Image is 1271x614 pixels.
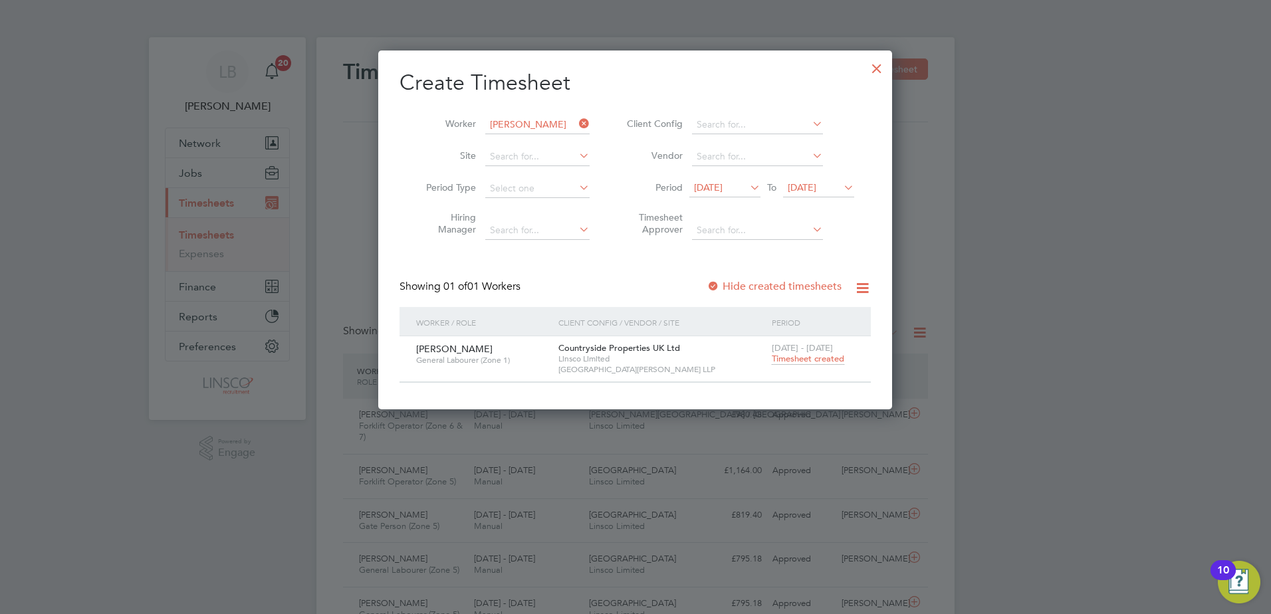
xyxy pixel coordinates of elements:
[1218,561,1260,603] button: Open Resource Center, 10 new notifications
[416,355,548,365] span: General Labourer (Zone 1)
[485,221,590,240] input: Search for...
[692,116,823,134] input: Search for...
[623,150,683,161] label: Vendor
[1217,570,1229,587] div: 10
[416,181,476,193] label: Period Type
[558,354,765,364] span: Linsco Limited
[485,116,590,134] input: Search for...
[763,179,780,196] span: To
[485,148,590,166] input: Search for...
[623,118,683,130] label: Client Config
[555,307,768,338] div: Client Config / Vendor / Site
[416,150,476,161] label: Site
[443,280,467,293] span: 01 of
[772,342,833,354] span: [DATE] - [DATE]
[694,181,723,193] span: [DATE]
[623,211,683,235] label: Timesheet Approver
[413,307,555,338] div: Worker / Role
[400,69,871,97] h2: Create Timesheet
[623,181,683,193] label: Period
[416,343,493,355] span: [PERSON_NAME]
[558,364,765,375] span: [GEOGRAPHIC_DATA][PERSON_NAME] LLP
[707,280,842,293] label: Hide created timesheets
[400,280,523,294] div: Showing
[416,211,476,235] label: Hiring Manager
[692,221,823,240] input: Search for...
[485,179,590,198] input: Select one
[692,148,823,166] input: Search for...
[772,353,844,365] span: Timesheet created
[416,118,476,130] label: Worker
[768,307,858,338] div: Period
[558,342,680,354] span: Countryside Properties UK Ltd
[788,181,816,193] span: [DATE]
[443,280,520,293] span: 01 Workers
